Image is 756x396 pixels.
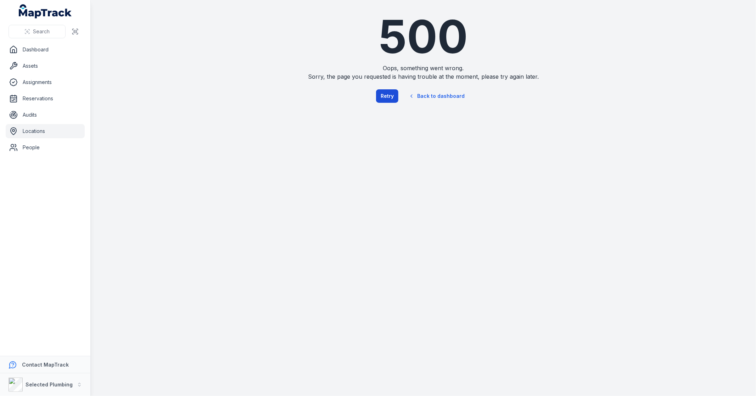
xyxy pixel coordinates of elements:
[6,75,85,89] a: Assignments
[26,381,73,387] strong: Selected Plumbing
[403,88,471,104] a: Back to dashboard
[376,89,398,103] button: Retry
[33,28,50,35] span: Search
[6,124,85,138] a: Locations
[6,140,85,155] a: People
[6,108,85,122] a: Audits
[293,64,554,72] span: Oops, something went wrong.
[22,362,69,368] strong: Contact MapTrack
[9,25,66,38] button: Search
[6,43,85,57] a: Dashboard
[6,59,85,73] a: Assets
[6,91,85,106] a: Reservations
[19,4,72,18] a: MapTrack
[293,72,554,81] span: Sorry, the page you requested is having trouble at the moment, please try again later.
[293,14,554,60] h1: 500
